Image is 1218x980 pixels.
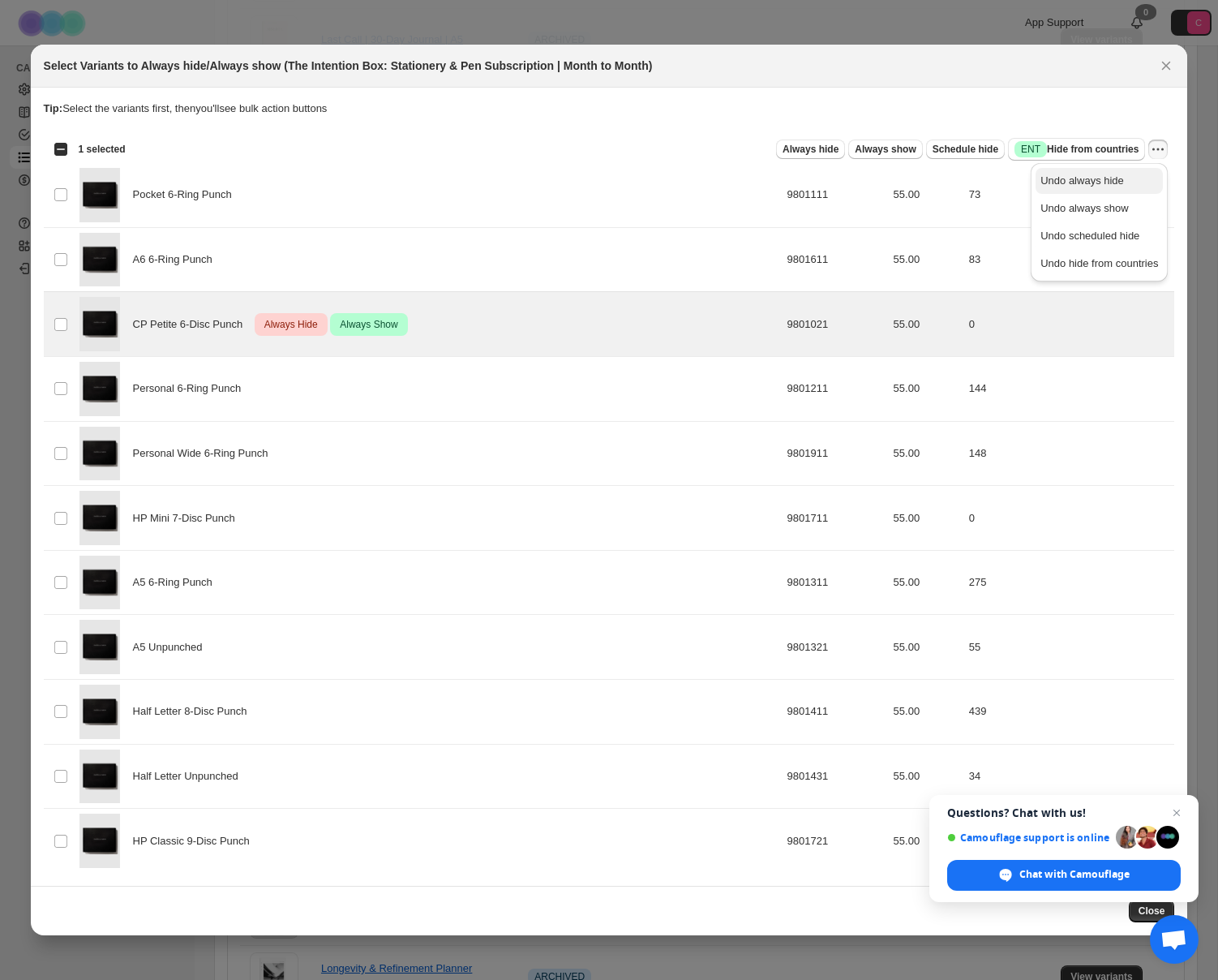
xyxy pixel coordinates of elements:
span: Pocket 6-Ring Punch [133,187,241,203]
td: 9801711 [783,486,889,551]
img: The-Intention-Box-Stationery-_-Pen-Subscription-Month-to-Month-Boxes-Main-Listings-CP-1.jpg [79,814,120,868]
span: A5 6-Ring Punch [133,574,221,591]
img: The-Intention-Box-Stationery-_-Pen-Subscription-Month-to-Month-Boxes-Main-Listings-CP-1.jpg [79,233,120,287]
td: 144 [964,356,1175,421]
td: 55.00 [889,486,964,551]
img: The-Intention-Box-Stationery-_-Pen-Subscription-Month-to-Month-Boxes-Main-Listings-CP-1.jpg [79,685,120,739]
td: 55.00 [889,162,964,227]
td: 9801111 [783,162,889,227]
td: 73 [964,162,1175,227]
td: 9801911 [783,421,889,486]
td: 55.00 [889,550,964,615]
span: Always hide [783,143,838,156]
td: 55.00 [889,809,964,873]
td: 9801321 [783,615,889,680]
td: 9801431 [783,744,889,809]
button: Close [1129,900,1175,922]
strong: Tip: [44,102,63,114]
button: Always show [848,140,922,159]
td: 275 [964,550,1175,615]
button: Schedule hide [926,140,1005,159]
span: Close [1139,905,1165,918]
span: Half Letter 8-Disc Punch [133,703,256,720]
span: A5 Unpunched [133,639,212,655]
td: 9801721 [783,809,889,873]
td: 55.00 [889,744,964,809]
span: Hide from countries [1014,141,1139,157]
button: Undo scheduled hide [1036,223,1163,249]
td: 9801021 [783,292,889,357]
span: Chat with Camouflage [1019,867,1130,882]
td: 55.00 [889,227,964,292]
button: Undo always show [1036,196,1163,221]
span: Always show [855,143,916,156]
span: Camouflage support is online [947,832,1110,844]
span: HP Classic 9-Disc Punch [133,833,259,849]
td: 9801311 [783,550,889,615]
span: Chat with Camouflage [947,860,1181,891]
img: The-Intention-Box-Stationery-_-Pen-Subscription-Month-to-Month-Boxes-Main-Listings-CP-1.jpg [79,168,120,222]
td: 55.00 [889,615,964,680]
span: A6 6-Ring Punch [133,251,221,268]
span: Undo always hide [1040,174,1124,187]
span: Undo hide from countries [1040,257,1158,269]
a: Open chat [1150,915,1199,964]
img: The-Intention-Box-Stationery-_-Pen-Subscription-Month-to-Month-Boxes-Main-Listings-CP-1.jpg [79,750,120,804]
button: SuccessENTHide from countries [1008,138,1145,161]
p: Select the variants first, then you'll see bulk action buttons [44,101,1175,117]
button: Always hide [776,140,845,159]
span: ENT [1021,143,1040,156]
td: 9801611 [783,227,889,292]
td: 55.00 [889,421,964,486]
span: Questions? Chat with us! [947,806,1181,819]
td: 55.00 [889,356,964,421]
td: 83 [964,227,1175,292]
td: 55.00 [889,680,964,745]
h2: Select Variants to Always hide/Always show (The Intention Box: Stationery & Pen Subscription | Mo... [44,58,653,74]
img: The-Intention-Box-Stationery-_-Pen-Subscription-Month-to-Month-Boxes-Main-Listings-CP-1.jpg [79,620,120,674]
td: 439 [964,680,1175,745]
button: Undo hide from countries [1036,251,1163,277]
span: Personal 6-Ring Punch [133,380,251,397]
td: 9801211 [783,356,889,421]
span: Schedule hide [933,143,998,156]
td: 0 [964,292,1175,357]
span: 1 selected [79,143,126,156]
span: Always Show [337,315,401,334]
button: Close [1155,54,1177,77]
span: HP Mini 7-Disc Punch [133,510,244,527]
span: Always Hide [261,315,321,334]
td: 34 [964,744,1175,809]
button: More actions [1148,140,1168,159]
button: Undo always hide [1036,168,1163,194]
img: The-Intention-Box-Stationery-_-Pen-Subscription-Month-to-Month-Boxes-Main-Listings-CP-1.jpg [79,556,120,610]
img: The-Intention-Box-Stationery-_-Pen-Subscription-Month-to-Month-Boxes-Main-Listings-CP-1.jpg [79,491,120,545]
td: 55.00 [889,292,964,357]
span: Undo always show [1040,202,1128,214]
span: Undo scheduled hide [1040,230,1139,242]
span: CP Petite 6-Disc Punch [133,316,251,333]
td: 148 [964,421,1175,486]
td: 55 [964,615,1175,680]
td: 9801411 [783,680,889,745]
span: Half Letter Unpunched [133,768,247,784]
img: The-Intention-Box-Stationery-_-Pen-Subscription-Month-to-Month-Boxes-Main-Listings-CP-1.jpg [79,362,120,416]
img: The-Intention-Box-Stationery-_-Pen-Subscription-Month-to-Month-Boxes-Main-Listings-CP-1.jpg [79,427,120,481]
img: The-Intention-Box-Stationery-_-Pen-Subscription-Month-to-Month-Boxes-Main-Listings-CP-1.jpg [79,297,120,351]
td: 0 [964,486,1175,551]
span: Personal Wide 6-Ring Punch [133,445,277,462]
